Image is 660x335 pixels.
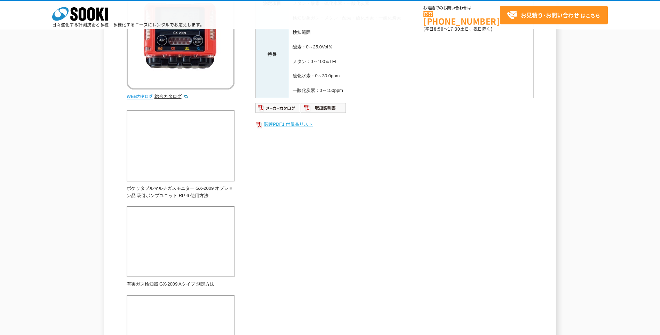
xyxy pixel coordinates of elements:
a: [PHONE_NUMBER] [423,11,500,25]
a: 関連PDF1 付属品リスト [255,120,534,129]
img: メーカーカタログ [255,102,301,114]
a: 取扱説明書 [301,107,347,112]
th: 特長 [255,11,289,98]
span: 8:50 [434,26,444,32]
p: ポケッタブルマルチガスモニター GX-2009 オプション品 吸引ポンプユニット RP-6 使用方法 [127,185,234,200]
a: お見積り･お問い合わせはこちら [500,6,608,24]
img: 取扱説明書 [301,102,347,114]
td: 検知対象ガス：メタン・酸素・硫化水素・一酸化炭素 検知範囲 酸素：0～25.0Vol％ メタン：0～100％LEL 硫化水素：0～30.0ppm 一酸化炭素：0～150ppm [289,11,533,98]
p: 日々進化する計測技術と多種・多様化するニーズにレンタルでお応えします。 [52,23,205,27]
p: 有害ガス検知器 GX-2009 Aタイプ 測定方法 [127,281,234,288]
span: はこちら [507,10,600,21]
a: 総合カタログ [154,94,189,99]
img: webカタログ [127,93,153,100]
span: 17:30 [448,26,460,32]
strong: お見積り･お問い合わせ [521,11,579,19]
span: (平日 ～ 土日、祝日除く) [423,26,492,32]
span: お電話でのお問い合わせは [423,6,500,10]
a: メーカーカタログ [255,107,301,112]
